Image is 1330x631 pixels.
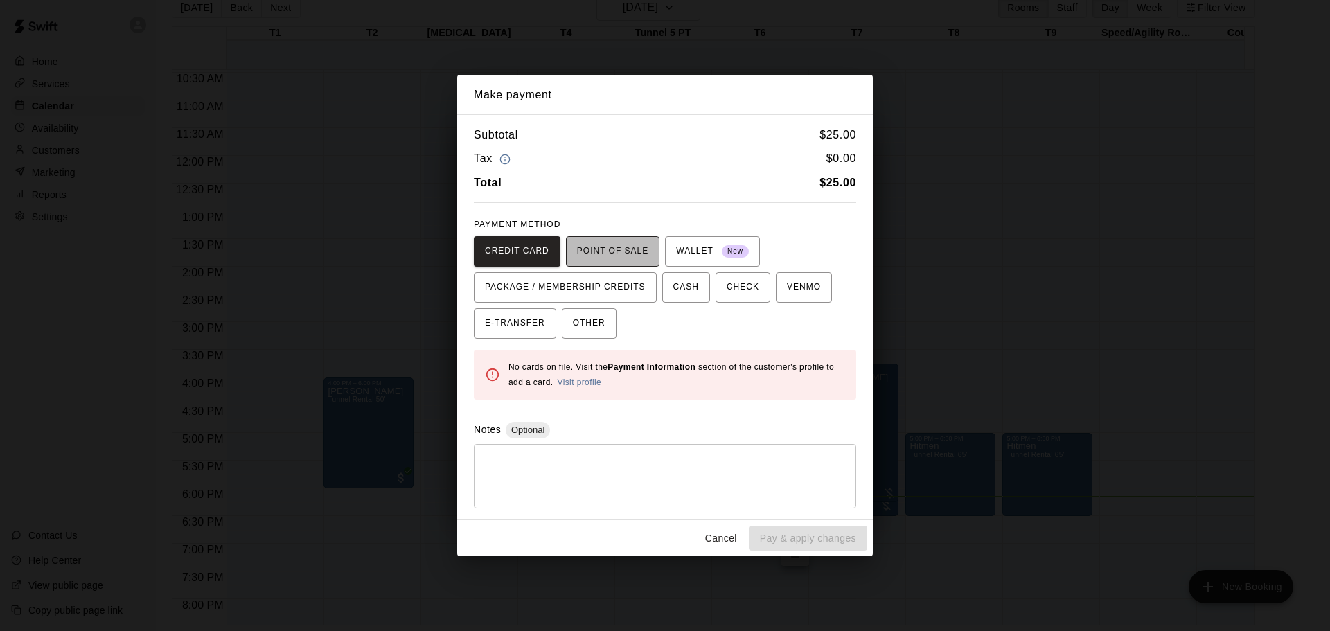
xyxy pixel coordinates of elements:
[573,312,605,335] span: OTHER
[819,126,856,144] h6: $ 25.00
[508,362,834,387] span: No cards on file. Visit the section of the customer's profile to add a card.
[485,312,545,335] span: E-TRANSFER
[474,236,560,267] button: CREDIT CARD
[699,526,743,551] button: Cancel
[787,276,821,299] span: VENMO
[562,308,617,339] button: OTHER
[722,242,749,261] span: New
[662,272,710,303] button: CASH
[474,177,502,188] b: Total
[506,425,550,435] span: Optional
[676,240,749,263] span: WALLET
[673,276,699,299] span: CASH
[727,276,759,299] span: CHECK
[577,240,648,263] span: POINT OF SALE
[457,75,873,115] h2: Make payment
[485,276,646,299] span: PACKAGE / MEMBERSHIP CREDITS
[819,177,856,188] b: $ 25.00
[474,424,501,435] label: Notes
[665,236,760,267] button: WALLET New
[474,150,514,168] h6: Tax
[776,272,832,303] button: VENMO
[485,240,549,263] span: CREDIT CARD
[474,272,657,303] button: PACKAGE / MEMBERSHIP CREDITS
[608,362,695,372] b: Payment Information
[557,377,601,387] a: Visit profile
[566,236,659,267] button: POINT OF SALE
[716,272,770,303] button: CHECK
[474,126,518,144] h6: Subtotal
[474,308,556,339] button: E-TRANSFER
[474,220,560,229] span: PAYMENT METHOD
[826,150,856,168] h6: $ 0.00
